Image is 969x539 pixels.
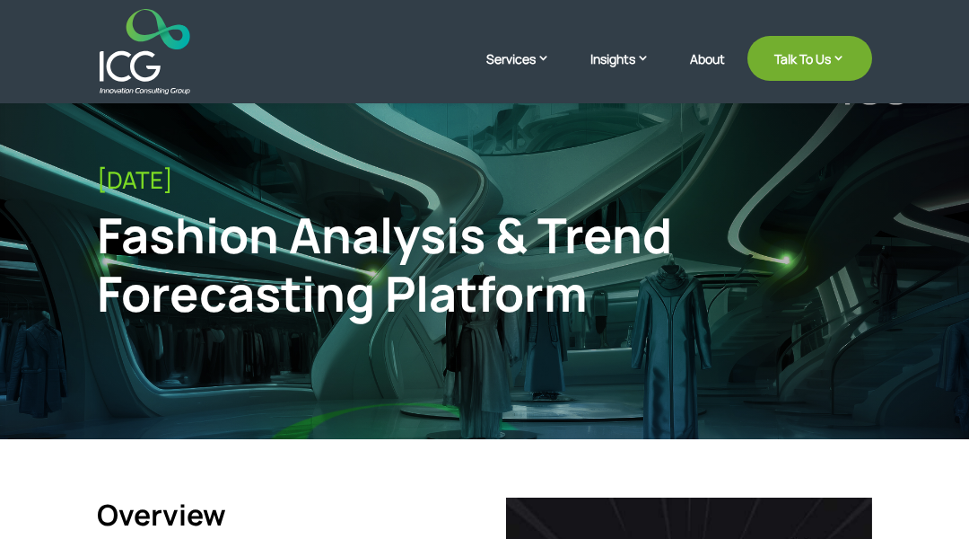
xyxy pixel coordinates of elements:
[690,52,725,94] a: About
[486,49,568,94] a: Services
[100,9,190,94] img: ICG
[97,206,694,323] div: Fashion Analysis & Trend Forecasting Platform
[97,166,872,194] div: [DATE]
[590,49,668,94] a: Insights
[747,36,872,81] a: Talk To Us
[97,495,226,535] strong: Overview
